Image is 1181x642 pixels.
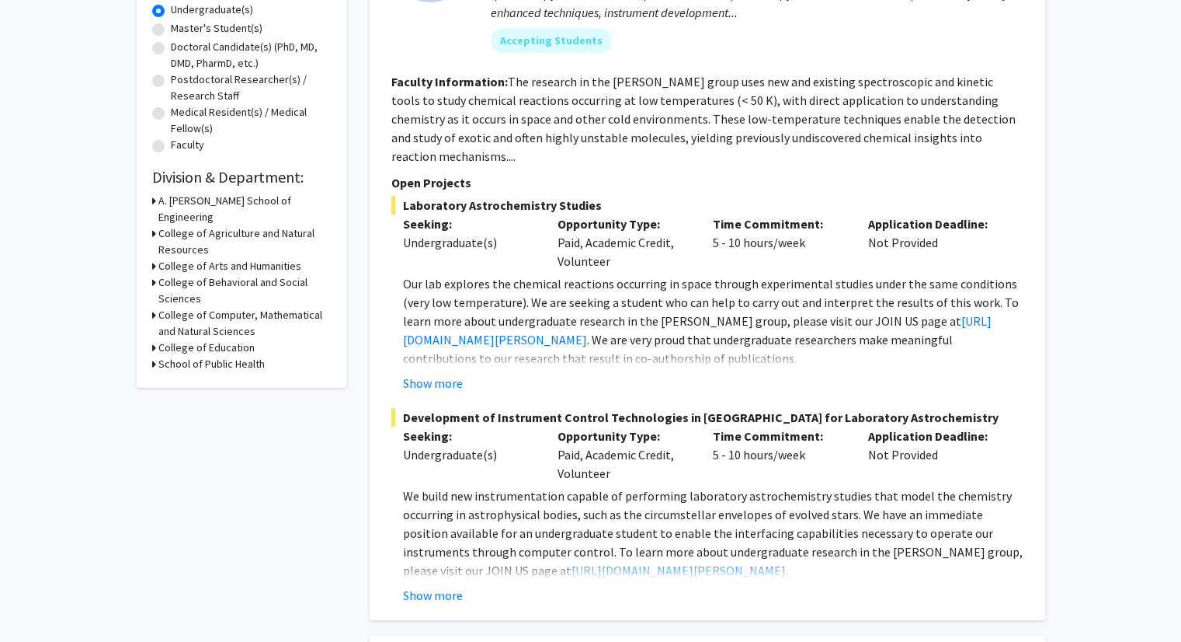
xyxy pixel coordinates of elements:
p: Time Commitment: [713,215,845,233]
label: Doctoral Candidate(s) (PhD, MD, DMD, PharmD, etc.) [171,39,331,72]
h3: A. [PERSON_NAME] School of Engineering [158,193,331,225]
h3: College of Arts and Humanities [158,258,301,274]
fg-read-more: The research in the [PERSON_NAME] group uses new and existing spectroscopic and kinetic tools to ... [391,74,1016,164]
p: Seeking: [403,215,535,233]
p: Application Deadline: [868,427,1000,445]
b: Faculty Information: [391,74,508,89]
p: Seeking: [403,427,535,445]
h3: School of Public Health [158,356,265,372]
p: We build new instrumentation capable of performing laboratory astrochemistry studies that model t... [403,487,1023,580]
iframe: Chat [12,572,66,630]
p: Opportunity Type: [558,427,689,445]
h3: College of Agriculture and Natural Resources [158,225,331,258]
p: Application Deadline: [868,215,1000,233]
label: Master's Student(s) [171,20,262,37]
mat-chip: Accepting Students [491,28,612,53]
h3: College of Behavioral and Social Sciences [158,274,331,307]
label: Postdoctoral Researcher(s) / Research Staff [171,72,331,104]
p: Time Commitment: [713,427,845,445]
label: Medical Resident(s) / Medical Fellow(s) [171,104,331,137]
p: Our lab explores the chemical reactions occurring in space through experimental studies under the... [403,274,1023,368]
a: [URL][DOMAIN_NAME][PERSON_NAME] [571,563,786,578]
div: Not Provided [856,427,1012,483]
p: Open Projects [391,173,1023,192]
p: Opportunity Type: [558,215,689,233]
button: Show more [403,586,463,605]
div: 5 - 10 hours/week [701,215,856,270]
div: Paid, Academic Credit, Volunteer [546,427,701,483]
h2: Division & Department: [152,168,331,187]
button: Show more [403,374,463,393]
div: Not Provided [856,215,1012,270]
div: Undergraduate(s) [403,233,535,252]
label: Undergraduate(s) [171,2,253,18]
h3: College of Education [158,340,255,356]
div: 5 - 10 hours/week [701,427,856,483]
span: Development of Instrument Control Technologies in [GEOGRAPHIC_DATA] for Laboratory Astrochemistry [391,408,1023,427]
h3: College of Computer, Mathematical and Natural Sciences [158,307,331,340]
div: Undergraduate(s) [403,445,535,464]
div: Paid, Academic Credit, Volunteer [546,215,701,270]
label: Faculty [171,137,204,153]
span: Laboratory Astrochemistry Studies [391,196,1023,215]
